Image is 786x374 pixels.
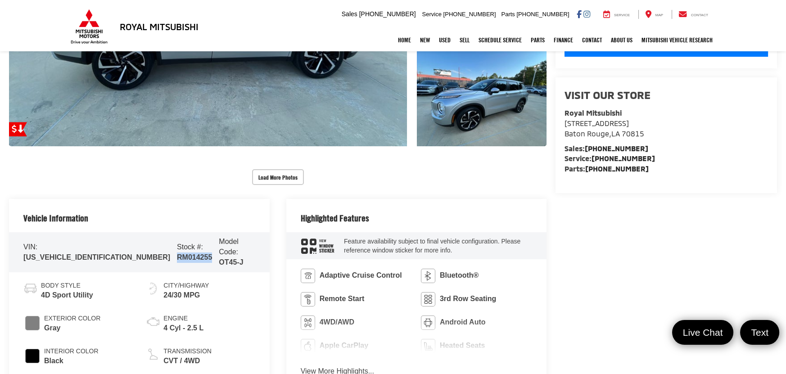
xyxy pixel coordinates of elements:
[434,29,455,51] a: Used
[637,29,717,51] a: Mitsubishi Vehicle Research
[578,29,606,51] a: Contact
[565,119,644,138] a: [STREET_ADDRESS] Baton Rouge,LA 70815
[301,292,315,306] img: Remote Start
[611,129,620,138] span: LA
[44,314,100,323] span: Exterior Color
[577,10,582,18] a: Facebook: Click to visit our Facebook page
[421,292,435,306] img: 3rd Row Seating
[516,11,569,18] span: [PHONE_NUMBER]
[219,238,239,256] span: Model Code:
[565,144,648,153] strong: Sales:
[421,269,435,283] img: Bluetooth®
[23,253,170,261] span: [US_VEHICLE_IDENTIFICATION_NUMBER]
[565,154,655,162] strong: Service:
[440,294,496,304] span: 3rd Row Seating
[320,270,402,281] span: Adaptive Cruise Control
[319,239,334,243] span: View
[565,108,622,117] strong: Royal Mitsubishi
[163,347,212,356] span: Transmission
[474,29,526,51] a: Schedule Service: Opens in a new tab
[23,213,88,223] h2: Vehicle Information
[565,119,629,127] span: [STREET_ADDRESS]
[219,258,243,266] span: OT45-J
[163,314,203,323] span: Engine
[359,10,416,18] span: [PHONE_NUMBER]
[120,22,199,32] h3: Royal Mitsubishi
[25,349,40,363] span: #000000
[585,144,648,153] a: [PHONE_NUMBER]
[422,11,442,18] span: Service
[163,356,212,366] span: CVT / 4WD
[583,10,590,18] a: Instagram: Click to visit our Instagram page
[672,10,715,19] a: Contact
[163,290,209,301] span: 24/30 MPG
[565,89,768,101] h2: Visit our Store
[393,29,416,51] a: Home
[9,122,27,136] a: Get Price Drop Alert
[342,10,357,18] span: Sales
[25,316,40,330] span: #808080
[421,315,435,330] img: Android Auto
[416,29,434,51] a: New
[592,154,655,162] a: [PHONE_NUMBER]
[319,248,334,253] span: Sticker
[526,29,549,51] a: Parts: Opens in a new tab
[691,13,708,17] span: Contact
[417,49,547,146] a: Expand Photo 3
[565,129,644,138] span: ,
[252,169,304,185] button: Load More Photos
[672,320,734,345] a: Live Chat
[301,269,315,283] img: Adaptive Cruise Control
[606,29,637,51] a: About Us
[344,238,520,254] span: Feature availability subject to final vehicle configuration. Please reference window sticker for ...
[177,253,212,261] span: RM014255
[44,347,99,356] span: Interior Color
[44,356,99,366] span: Black
[416,48,548,147] img: 2024 Mitsubishi Outlander SE
[301,315,315,330] img: 4WD/AWD
[565,129,609,138] span: Baton Rouge
[655,13,663,17] span: Map
[443,11,496,18] span: [PHONE_NUMBER]
[301,213,369,223] h2: Highlighted Features
[69,9,109,44] img: Mitsubishi
[614,13,630,17] span: Service
[41,290,93,301] span: 4D Sport Utility
[565,164,649,173] strong: Parts:
[163,323,203,333] span: 4 Cyl - 2.5 L
[44,323,100,333] span: Gray
[320,294,365,304] span: Remote Start
[440,270,479,281] span: Bluetooth®
[455,29,474,51] a: Sell
[319,243,334,248] span: Window
[678,326,727,338] span: Live Chat
[585,164,649,173] a: [PHONE_NUMBER]
[177,243,203,251] span: Stock #:
[549,29,578,51] a: Finance
[746,326,773,338] span: Text
[163,281,209,290] span: City/Highway
[146,281,160,296] img: Fuel Economy
[501,11,515,18] span: Parts
[638,10,670,19] a: Map
[23,243,37,251] span: VIN:
[740,320,779,345] a: Text
[622,129,644,138] span: 70815
[301,238,335,254] div: window sticker
[41,281,93,290] span: Body Style
[596,10,637,19] a: Service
